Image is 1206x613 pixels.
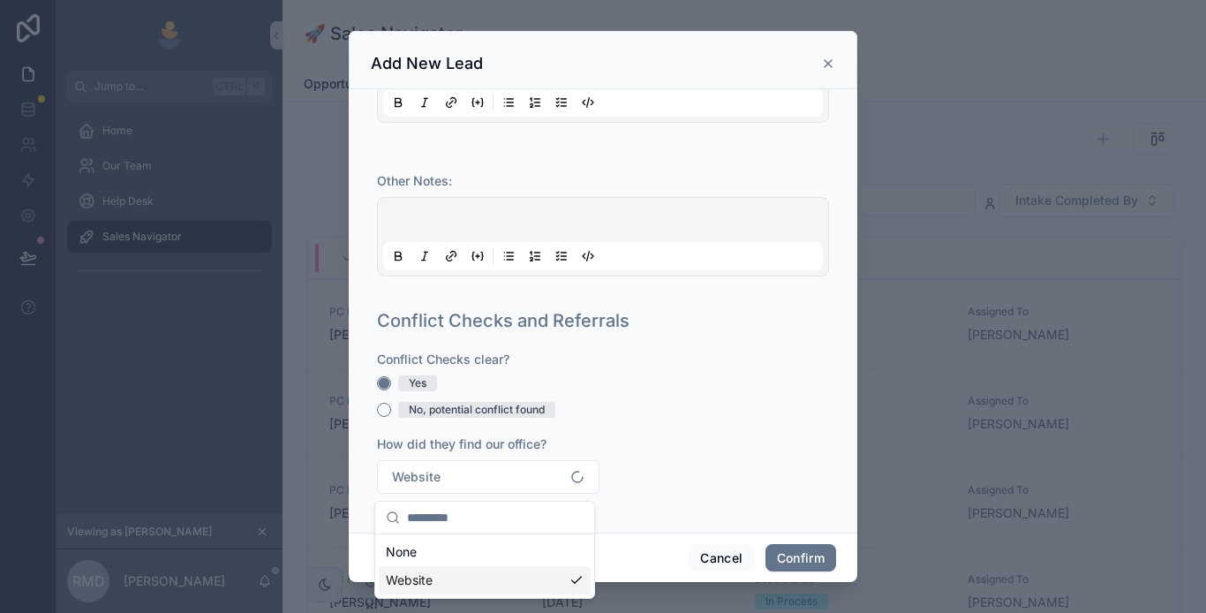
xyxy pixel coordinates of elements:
[765,544,836,572] button: Confirm
[377,352,509,367] span: Conflict Checks clear?
[386,571,433,589] span: Website
[377,436,546,451] span: How did they find our office?
[409,402,545,418] div: No, potential conflict found
[371,53,483,74] h3: Add New Lead
[409,375,426,391] div: Yes
[392,468,441,486] span: Website
[689,544,754,572] button: Cancel
[377,173,452,188] span: Other Notes:
[379,538,591,566] div: None
[377,460,599,494] button: Select Button
[377,308,629,333] h1: Conflict Checks and Referrals
[375,534,594,598] div: Suggestions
